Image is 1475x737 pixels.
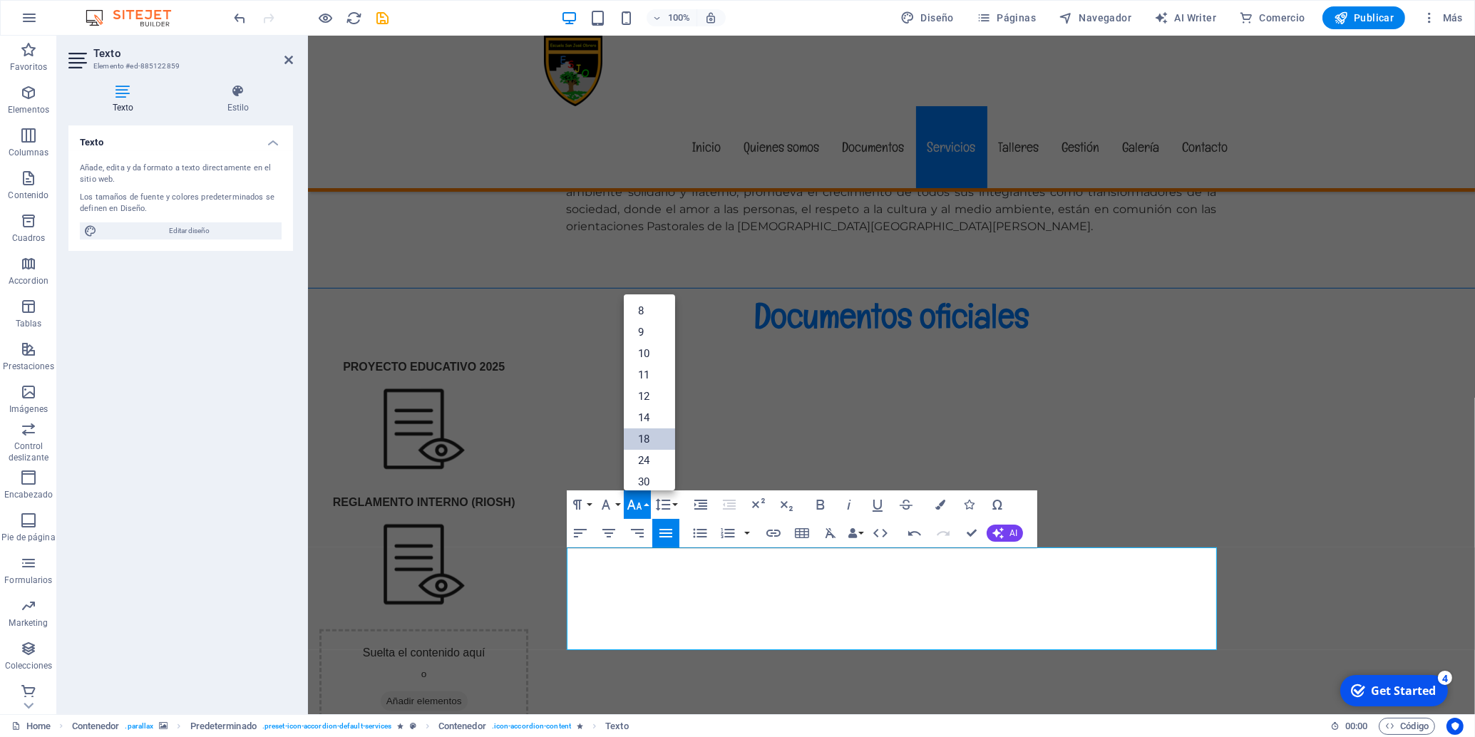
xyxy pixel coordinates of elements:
[1334,11,1394,25] span: Publicar
[624,294,675,490] div: Font Size
[773,490,800,519] button: Subscript
[374,9,391,26] button: save
[1385,718,1429,735] span: Código
[595,490,622,519] button: Font Family
[744,490,771,519] button: Superscript
[68,84,183,114] h4: Texto
[624,343,675,364] a: 10
[930,519,957,547] button: Redo (Ctrl+Shift+Z)
[262,718,392,735] span: . preset-icon-accordion-default-services
[106,1,120,16] div: 4
[10,61,47,73] p: Favoritos
[955,490,982,519] button: Icons
[836,490,863,519] button: Italic (Ctrl+I)
[846,519,865,547] button: Data Bindings
[895,6,960,29] button: Diseño
[714,519,741,547] button: Ordered List
[232,9,249,26] button: undo
[760,519,787,547] button: Insert Link
[93,60,264,73] h3: Elemento #ed-885122859
[8,104,49,115] p: Elementos
[9,147,49,158] p: Columnas
[73,656,160,676] span: Añadir elementos
[1059,11,1131,25] span: Navegador
[927,490,954,519] button: Colors
[567,490,594,519] button: Paragraph Format
[375,10,391,26] i: Guardar (Ctrl+S)
[68,125,293,151] h4: Texto
[3,361,53,372] p: Prestaciones
[984,490,1011,519] button: Special Characters
[577,722,583,730] i: El elemento contiene una animación
[410,722,416,730] i: Este elemento es un preajuste personalizable
[9,275,48,287] p: Accordion
[1053,6,1137,29] button: Navegador
[190,718,257,735] span: Haz clic para seleccionar y doble clic para editar
[652,490,679,519] button: Line Height
[807,490,834,519] button: Bold (Ctrl+B)
[346,9,363,26] button: reload
[788,519,816,547] button: Insert Table
[817,519,844,547] button: Clear Formatting
[1417,6,1469,29] button: Más
[652,519,679,547] button: Align Justify
[82,9,189,26] img: Editor Logo
[8,6,115,37] div: Get Started 4 items remaining, 20% complete
[9,617,48,629] p: Marketing
[624,450,675,471] a: 24
[1233,6,1311,29] button: Comercio
[16,318,42,329] p: Tablas
[159,722,168,730] i: Este elemento contiene un fondo
[624,519,651,547] button: Align Right
[705,11,718,24] i: Al redimensionar, ajustar el nivel de zoom automáticamente para ajustarse al dispositivo elegido.
[605,718,628,735] span: Haz clic para seleccionar y doble clic para editar
[1322,6,1406,29] button: Publicar
[895,6,960,29] div: Diseño (Ctrl+Alt+Y)
[80,192,282,215] div: Los tamaños de fuente y colores predeterminados se definen en Diseño.
[624,300,675,321] a: 8
[12,232,46,244] p: Cuadros
[1422,11,1463,25] span: Más
[4,574,52,586] p: Formularios
[867,519,894,547] button: HTML
[38,14,103,29] div: Get Started
[647,9,697,26] button: 100%
[1154,11,1216,25] span: AI Writer
[11,594,220,721] div: Suelta el contenido aquí
[101,222,277,239] span: Editar diseño
[398,722,404,730] i: El elemento contiene una animación
[183,84,293,114] h4: Estilo
[1,532,55,543] p: Pie de página
[11,718,51,735] a: Haz clic para cancelar la selección y doble clic para abrir páginas
[492,718,571,735] span: . icon-accordion-content
[1009,529,1017,537] span: AI
[624,386,675,407] a: 12
[1379,718,1435,735] button: Código
[232,10,249,26] i: Deshacer: Cambiar texto (Ctrl+Z)
[864,490,891,519] button: Underline (Ctrl+U)
[4,489,53,500] p: Encabezado
[80,222,282,239] button: Editar diseño
[1239,11,1305,25] span: Comercio
[901,519,928,547] button: Undo (Ctrl+Z)
[971,6,1042,29] button: Páginas
[80,163,282,186] div: Añade, edita y da formato a texto directamente en el sitio web.
[9,403,48,415] p: Imágenes
[900,11,954,25] span: Diseño
[595,519,622,547] button: Align Center
[624,471,675,493] a: 30
[438,718,486,735] span: Haz clic para seleccionar y doble clic para editar
[687,519,714,547] button: Unordered List
[624,321,675,343] a: 9
[624,407,675,428] a: 14
[624,364,675,386] a: 11
[741,519,753,547] button: Ordered List
[1330,718,1368,735] h6: Tiempo de la sesión
[687,490,714,519] button: Increase Indent
[716,490,743,519] button: Decrease Indent
[668,9,691,26] h6: 100%
[8,190,48,201] p: Contenido
[987,525,1023,542] button: AI
[624,490,651,519] button: Font Size
[125,718,154,735] span: . parallax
